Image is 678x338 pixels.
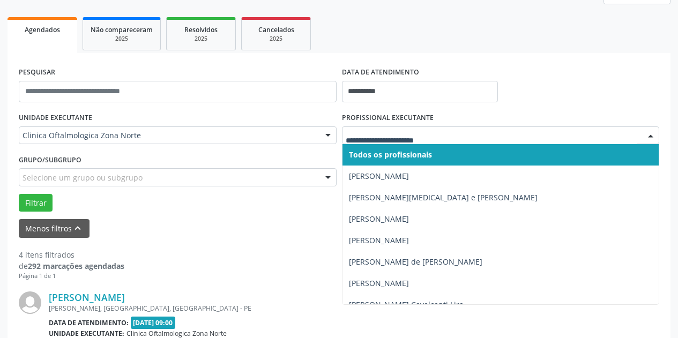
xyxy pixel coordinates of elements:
[91,25,153,34] span: Não compareceram
[258,25,294,34] span: Cancelados
[349,278,409,288] span: [PERSON_NAME]
[49,304,498,313] div: [PERSON_NAME], [GEOGRAPHIC_DATA], [GEOGRAPHIC_DATA] - PE
[19,110,92,126] label: UNIDADE EXECUTANTE
[174,35,228,43] div: 2025
[49,318,129,327] b: Data de atendimento:
[23,130,315,141] span: Clinica Oftalmologica Zona Norte
[49,329,124,338] b: Unidade executante:
[349,257,482,267] span: [PERSON_NAME] de [PERSON_NAME]
[19,194,53,212] button: Filtrar
[349,149,432,160] span: Todos os profissionais
[349,192,538,202] span: [PERSON_NAME][MEDICAL_DATA] e [PERSON_NAME]
[126,329,227,338] span: Clinica Oftalmologica Zona Norte
[19,152,81,168] label: Grupo/Subgrupo
[342,110,434,126] label: PROFISSIONAL EXECUTANTE
[131,317,176,329] span: [DATE] 09:00
[72,222,84,234] i: keyboard_arrow_up
[249,35,303,43] div: 2025
[49,291,125,303] a: [PERSON_NAME]
[184,25,218,34] span: Resolvidos
[349,171,409,181] span: [PERSON_NAME]
[349,235,409,245] span: [PERSON_NAME]
[342,64,419,81] label: DATA DE ATENDIMENTO
[91,35,153,43] div: 2025
[19,249,124,260] div: 4 itens filtrados
[349,214,409,224] span: [PERSON_NAME]
[19,260,124,272] div: de
[19,64,55,81] label: PESQUISAR
[25,25,60,34] span: Agendados
[19,291,41,314] img: img
[23,172,143,183] span: Selecione um grupo ou subgrupo
[19,272,124,281] div: Página 1 de 1
[28,261,124,271] strong: 292 marcações agendadas
[19,219,90,238] button: Menos filtroskeyboard_arrow_up
[349,299,464,310] span: [PERSON_NAME] Cavalcanti Lira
